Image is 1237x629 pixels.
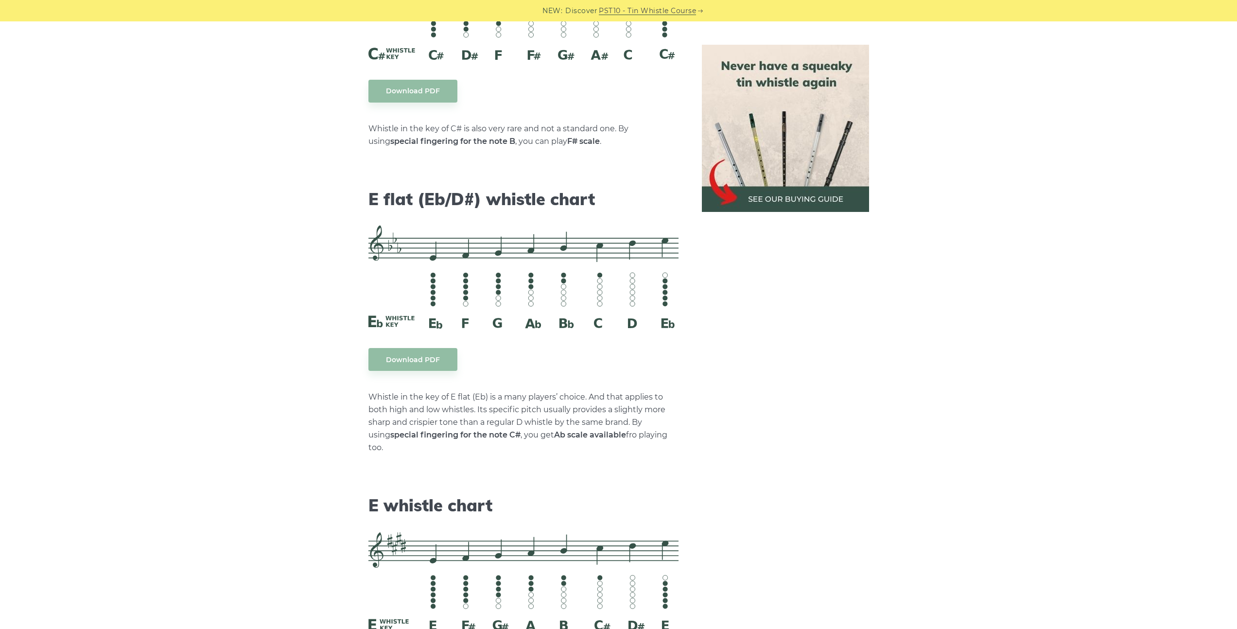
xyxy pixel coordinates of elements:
[368,391,679,454] p: Whistle in the key of E flat (Eb) is a many players’ choice. And that applies to both high and lo...
[368,122,679,148] p: Whistle in the key of C# is also very rare and not a standard one. By using , you can play .
[542,5,562,17] span: NEW:
[368,496,679,516] h2: E whistle chart
[702,45,869,212] img: tin whistle buying guide
[599,5,696,17] a: PST10 - Tin Whistle Course
[368,80,457,103] a: Download PDF
[565,5,597,17] span: Discover
[368,348,457,371] a: Download PDF
[567,137,600,146] strong: F# scale
[368,226,679,328] img: E flat (Eb) Whistle Fingering Chart And Notes
[368,190,679,210] h2: E flat (Eb/D#) whistle chart
[390,137,515,146] strong: special fingering for the note B
[554,430,626,439] strong: Ab scale available
[390,430,521,439] strong: special fingering for the note C#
